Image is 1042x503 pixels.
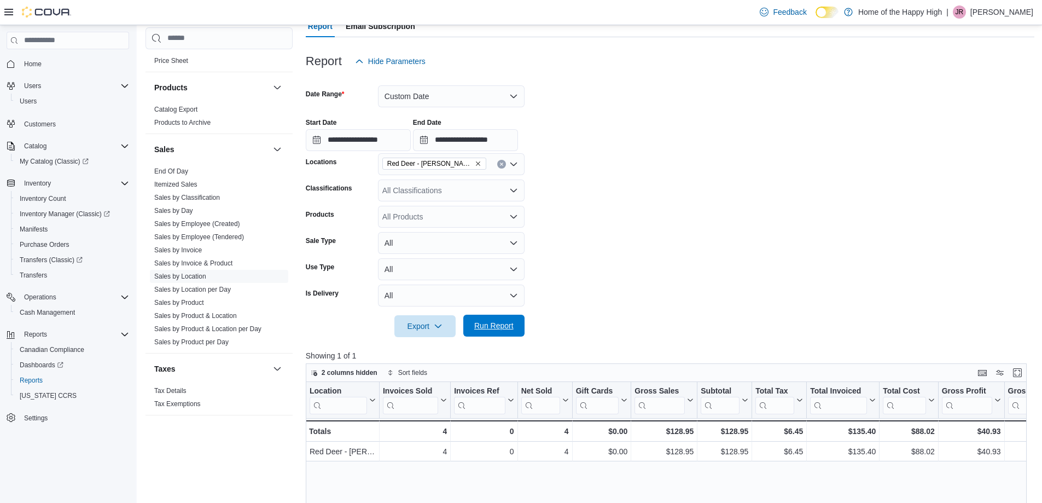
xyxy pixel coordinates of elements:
span: Catalog Export [154,105,197,114]
button: Customers [2,115,133,131]
p: Home of the Happy High [858,5,942,19]
span: Home [24,60,42,68]
img: Cova [22,7,71,18]
span: Feedback [773,7,806,18]
div: Location [310,386,367,414]
div: $128.95 [701,445,748,458]
button: Settings [2,410,133,426]
a: Sales by Product per Day [154,338,229,346]
button: Manifests [11,222,133,237]
span: 2 columns hidden [322,368,377,377]
button: Keyboard shortcuts [976,366,989,379]
div: 4 [521,425,568,438]
button: Total Tax [755,386,803,414]
button: Canadian Compliance [11,342,133,357]
div: Invoices Sold [383,386,438,397]
a: Customers [20,118,60,131]
button: Open list of options [509,212,518,221]
button: Reports [2,327,133,342]
span: Customers [24,120,56,129]
span: Sales by Classification [154,193,220,202]
a: [US_STATE] CCRS [15,389,81,402]
div: $135.40 [810,445,876,458]
span: Tax Exemptions [154,400,201,408]
button: Products [271,81,284,94]
span: Itemized Sales [154,180,197,189]
button: Total Invoiced [810,386,876,414]
input: Press the down key to open a popover containing a calendar. [306,129,411,151]
button: Subtotal [701,386,748,414]
button: Open list of options [509,160,518,169]
div: Gross Sales [634,386,685,397]
div: $0.00 [575,445,627,458]
div: 0 [454,445,514,458]
button: Export [394,315,456,337]
button: Gross Sales [634,386,694,414]
a: Purchase Orders [15,238,74,251]
span: Transfers (Classic) [15,253,129,267]
span: Inventory [20,177,129,190]
span: Export [401,315,449,337]
span: Cash Management [20,308,75,317]
button: Products [154,82,269,93]
div: $0.00 [575,425,627,438]
div: Gross Profit [942,386,992,414]
button: Purchase Orders [11,237,133,252]
div: Gift Card Sales [575,386,619,414]
div: $135.40 [810,425,876,438]
div: Subtotal [701,386,740,397]
button: Open list of options [509,186,518,195]
h3: Report [306,55,342,68]
span: Hide Parameters [368,56,426,67]
a: Feedback [755,1,811,23]
h3: Sales [154,144,174,155]
span: Manifests [20,225,48,234]
div: 4 [383,425,447,438]
a: Users [15,95,41,108]
span: Settings [20,411,129,425]
span: Users [24,82,41,90]
a: Sales by Invoice [154,246,202,254]
span: Sales by Product & Location [154,311,237,320]
button: Home [2,56,133,72]
div: Total Invoiced [810,386,867,397]
span: Users [20,97,37,106]
span: Inventory Count [15,192,129,205]
a: Inventory Manager (Classic) [11,206,133,222]
span: Purchase Orders [15,238,129,251]
div: Invoices Ref [454,386,505,397]
button: Hide Parameters [351,50,430,72]
div: Total Cost [883,386,925,414]
button: Catalog [20,140,51,153]
div: Net Sold [521,386,560,397]
a: Sales by Employee (Created) [154,220,240,228]
div: $6.45 [755,445,803,458]
span: Cash Management [15,306,129,319]
div: $128.95 [634,445,694,458]
a: Reports [15,374,47,387]
button: Operations [20,291,61,304]
input: Press the down key to open a popover containing a calendar. [413,129,518,151]
label: Products [306,210,334,219]
div: Gross Sales [634,386,685,414]
span: Inventory Manager (Classic) [20,210,110,218]
label: Sale Type [306,236,336,245]
div: Total Tax [755,386,794,414]
span: Sales by Invoice & Product [154,259,232,268]
h3: Products [154,82,188,93]
div: 0 [454,425,514,438]
div: Red Deer - [PERSON_NAME][GEOGRAPHIC_DATA] - Fire & Flower [310,445,376,458]
span: Reports [15,374,129,387]
span: End Of Day [154,167,188,176]
button: Invoices Ref [454,386,514,414]
button: Invoices Sold [383,386,447,414]
span: Sales by Location [154,272,206,281]
a: Price Sheet [154,57,188,65]
span: Inventory Count [20,194,66,203]
a: My Catalog (Classic) [15,155,93,168]
span: Reports [20,328,129,341]
a: Settings [20,412,52,425]
a: Transfers (Classic) [11,252,133,268]
button: Users [2,78,133,94]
